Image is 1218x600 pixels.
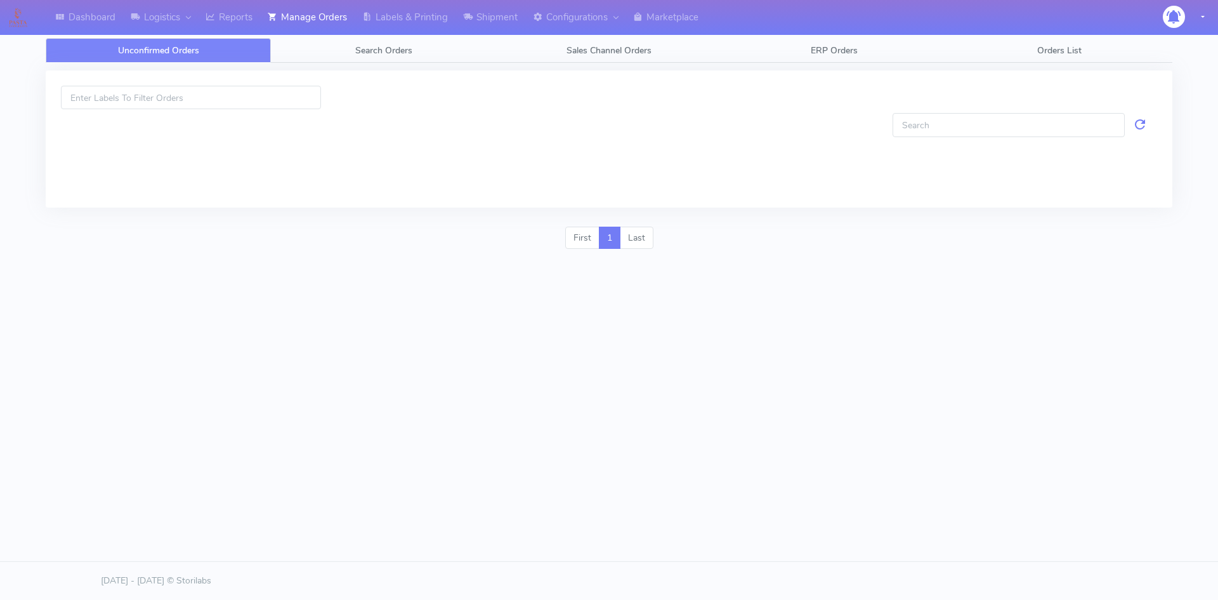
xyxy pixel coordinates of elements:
[1037,44,1082,57] span: Orders List
[355,44,412,57] span: Search Orders
[118,44,199,57] span: Unconfirmed Orders
[811,44,858,57] span: ERP Orders
[46,38,1172,63] ul: Tabs
[566,44,652,57] span: Sales Channel Orders
[893,113,1125,137] input: Search
[599,227,620,250] a: 1
[61,86,321,109] input: Enter Labels To Filter Orders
